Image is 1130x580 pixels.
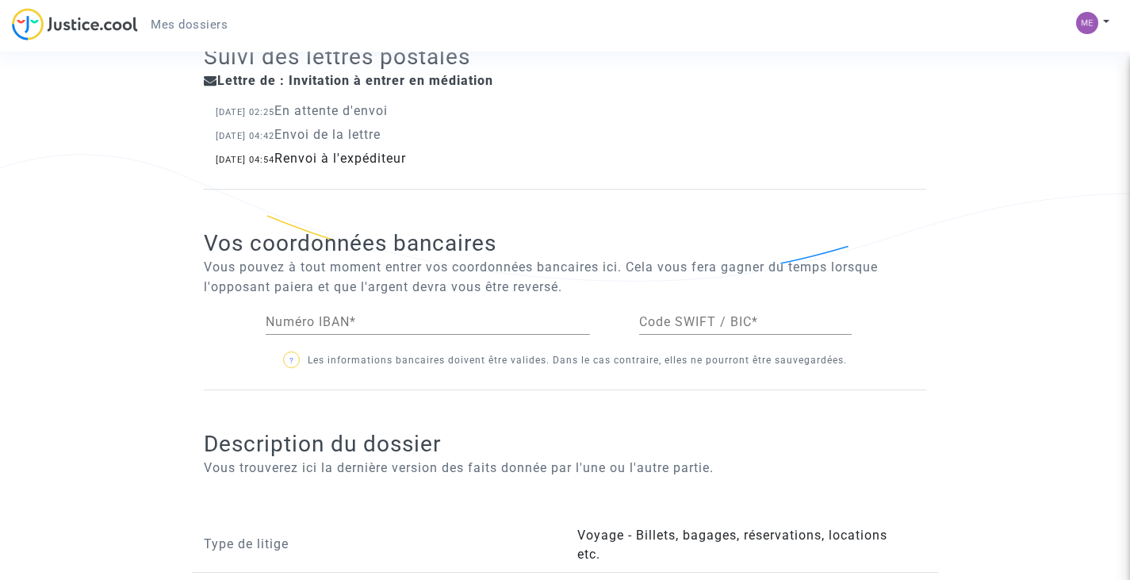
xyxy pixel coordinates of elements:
a: Mes dossiers [138,13,240,36]
img: 0e6babf2e59a3a76acd5968722141fc2 [1076,12,1098,34]
span: Mes dossiers [151,17,228,32]
h2: Vos coordonnées bancaires [204,229,926,257]
img: jc-logo.svg [12,8,138,40]
h2: Description du dossier [204,430,926,458]
span: [DATE] 04:42 [216,131,274,141]
p: Les informations bancaires doivent être valides. Dans le cas contraire, elles ne pourront être sa... [204,351,926,371]
span: ? [289,356,294,365]
p: En attente d'envoi [216,101,914,122]
h2: Suivi des lettres postales [204,43,938,71]
p: Vous pouvez à tout moment entrer vos coordonnées bancaires ici. Cela vous fera gagner du temps lo... [204,257,926,297]
p: Type de litige [204,534,554,554]
span: Voyage - Billets, bagages, réservations, locations etc. [577,528,887,562]
b: Lettre de : Invitation à entrer en médiation [217,73,493,88]
span: [DATE] 02:25 [216,107,274,117]
p: Vous trouverez ici la dernière version des faits donnée par l'une ou l'autre partie. [204,458,926,478]
p: Renvoi à l'expéditeur [216,148,914,170]
p: Envoi de la lettre [216,125,914,146]
span: [DATE] 04:54 [216,155,274,165]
